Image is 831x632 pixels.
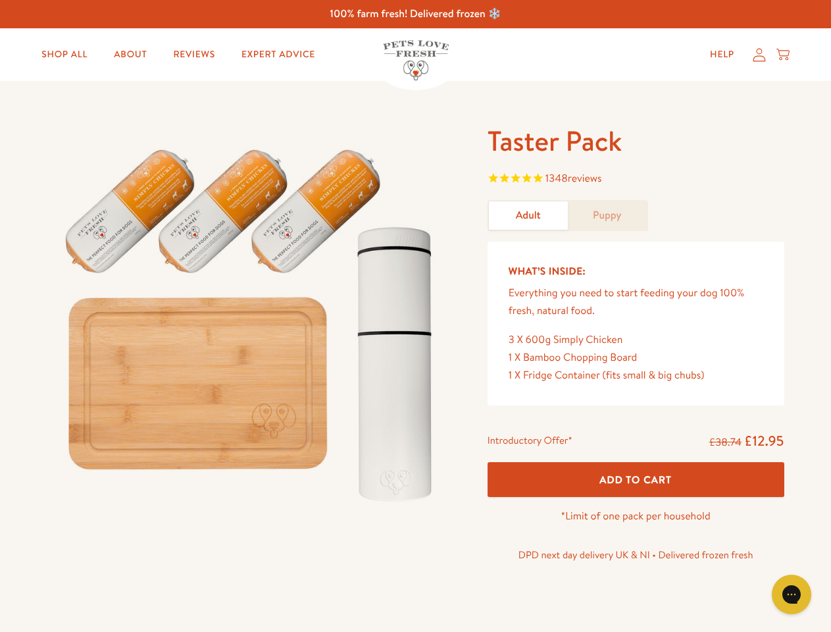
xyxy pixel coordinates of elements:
[509,263,763,280] h5: What’s Inside:
[568,171,602,186] span: reviews
[488,123,784,159] h1: Taster Pack
[31,41,98,68] a: Shop All
[488,432,572,452] div: Introductory Offer*
[709,435,742,450] s: £38.74
[699,41,745,68] a: Help
[765,570,818,619] iframe: Gorgias live chat messenger
[488,546,784,564] p: DPD next day delivery UK & NI • Delivered frozen fresh
[509,350,638,365] span: 1 X Bamboo Chopping Board
[744,431,784,450] span: £12.95
[103,41,157,68] a: About
[47,123,456,515] img: Taster Pack - Adult
[509,331,763,349] div: 3 X 600g Simply Chicken
[545,171,602,186] span: 1348 reviews
[509,284,763,320] p: Everything you need to start feeding your dog 100% fresh, natural food.
[488,508,784,525] p: *Limit of one pack per household
[488,170,784,190] span: Rated 4.8 out of 5 stars 1348 reviews
[568,201,647,230] a: Puppy
[509,367,763,384] div: 1 X Fridge Container (fits small & big chubs)
[383,40,449,80] img: Pets Love Fresh
[599,473,672,487] span: Add To Cart
[231,41,326,68] a: Expert Advice
[163,41,225,68] a: Reviews
[488,462,784,497] button: Add To Cart
[489,201,568,230] a: Adult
